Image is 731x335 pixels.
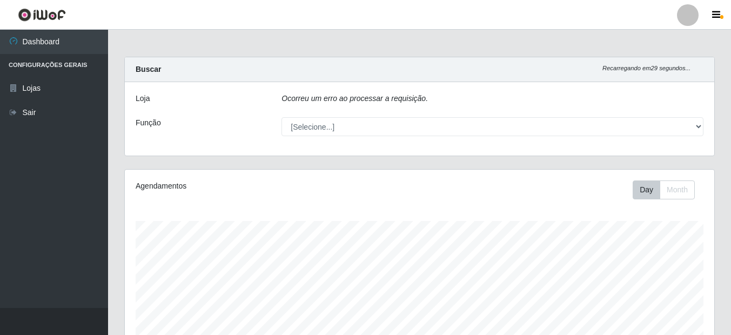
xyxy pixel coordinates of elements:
[602,65,690,71] i: Recarregando em 29 segundos...
[660,180,695,199] button: Month
[136,93,150,104] label: Loja
[136,180,363,192] div: Agendamentos
[633,180,660,199] button: Day
[281,94,428,103] i: Ocorreu um erro ao processar a requisição.
[633,180,695,199] div: First group
[136,117,161,129] label: Função
[633,180,703,199] div: Toolbar with button groups
[18,8,66,22] img: CoreUI Logo
[136,65,161,73] strong: Buscar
